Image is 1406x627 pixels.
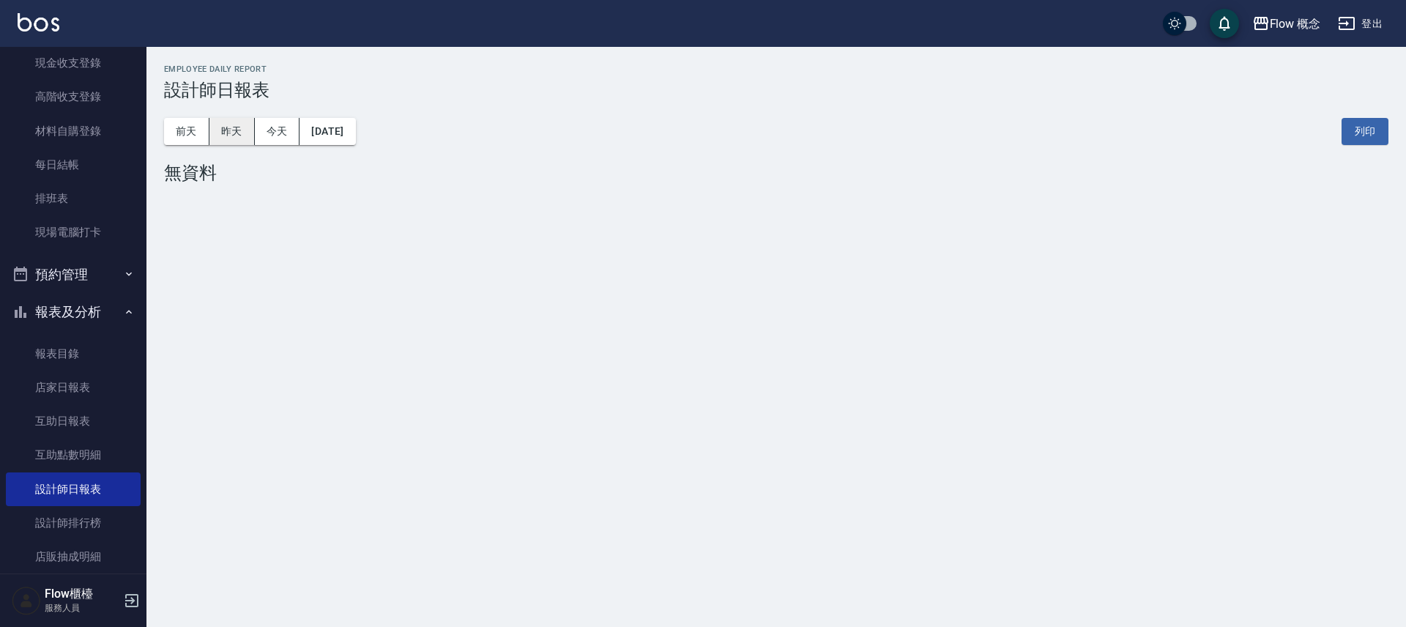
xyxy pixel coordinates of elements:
button: save [1210,9,1239,38]
a: 店家日報表 [6,371,141,404]
a: 報表目錄 [6,337,141,371]
h3: 設計師日報表 [164,80,1388,100]
a: 現金收支登錄 [6,46,141,80]
a: 互助日報表 [6,404,141,438]
h5: Flow櫃檯 [45,587,119,601]
h2: Employee Daily Report [164,64,1388,74]
p: 服務人員 [45,601,119,615]
a: 高階收支登錄 [6,80,141,114]
a: 互助點數明細 [6,438,141,472]
button: 昨天 [209,118,255,145]
a: 店販抽成明細 [6,540,141,574]
a: 現場電腦打卡 [6,215,141,249]
a: 排班表 [6,182,141,215]
button: 今天 [255,118,300,145]
div: 無資料 [164,163,1388,183]
button: 前天 [164,118,209,145]
button: Flow 概念 [1246,9,1327,39]
button: 預約管理 [6,256,141,294]
div: Flow 概念 [1270,15,1321,33]
button: 報表及分析 [6,293,141,331]
img: Logo [18,13,59,31]
button: 列印 [1342,118,1388,145]
a: 設計師日報表 [6,472,141,506]
img: Person [12,586,41,615]
button: [DATE] [300,118,355,145]
button: 登出 [1332,10,1388,37]
a: 材料自購登錄 [6,114,141,148]
a: 設計師排行榜 [6,506,141,540]
a: 每日結帳 [6,148,141,182]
